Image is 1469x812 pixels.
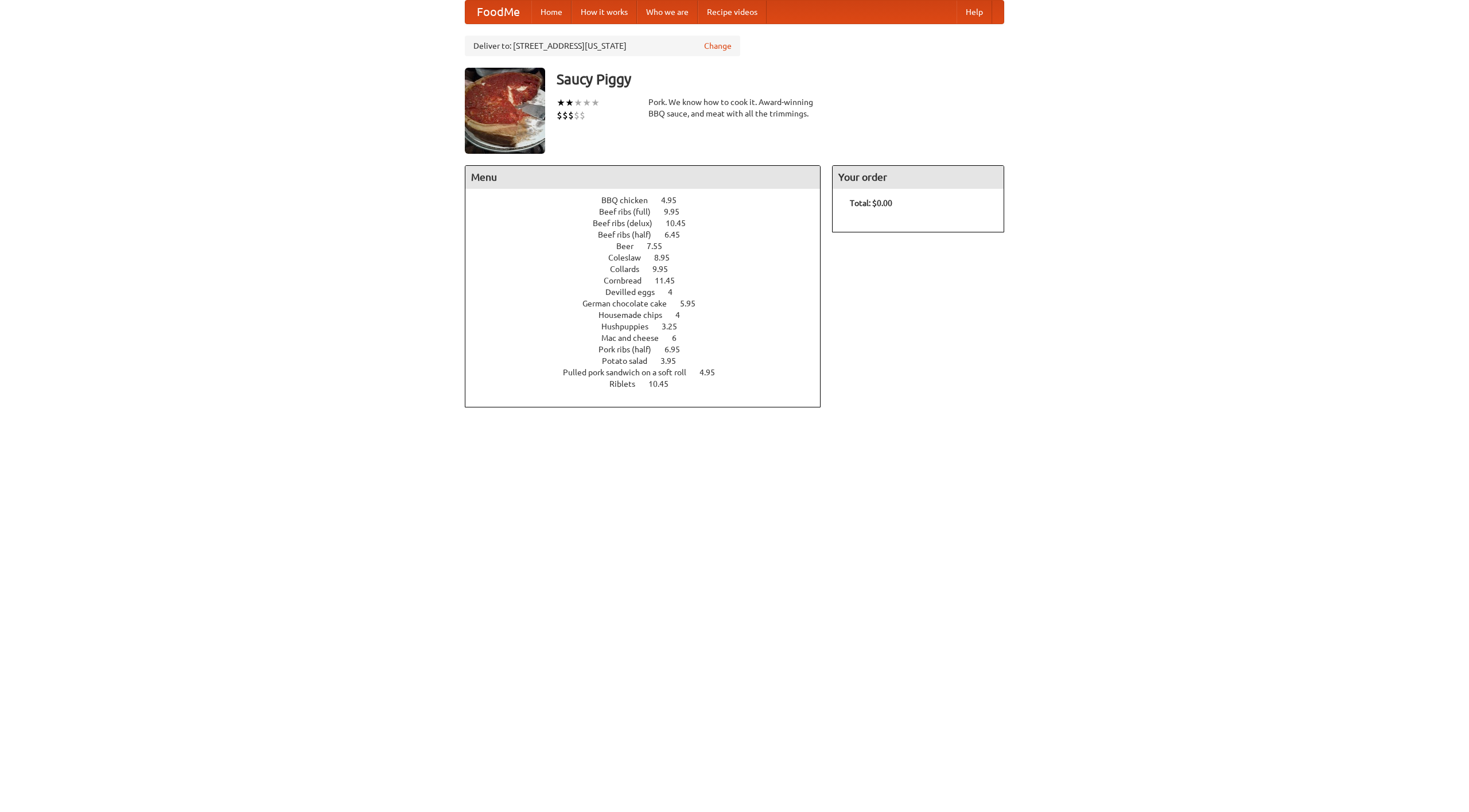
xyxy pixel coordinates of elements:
a: Recipe videos [698,1,767,24]
li: ★ [582,96,591,109]
span: Devilled eggs [605,287,666,297]
a: Riblets 10.45 [609,379,690,388]
span: Cornbread [604,276,653,285]
span: BBQ chicken [601,196,659,205]
a: Who we are [637,1,698,24]
span: 6 [672,333,688,343]
span: Pork ribs (half) [599,345,663,354]
span: Beef ribs (delux) [593,219,664,228]
a: Beef ribs (full) 9.95 [599,207,701,216]
div: Pork. We know how to cook it. Award-winning BBQ sauce, and meat with all the trimmings. [648,96,821,119]
span: Riblets [609,379,647,388]
span: 4 [668,287,684,297]
span: Beef ribs (full) [599,207,662,216]
li: $ [557,109,562,122]
li: ★ [574,96,582,109]
span: 3.25 [662,322,689,331]
li: ★ [557,96,565,109]
span: 4 [675,310,691,320]
li: $ [568,109,574,122]
span: 9.95 [664,207,691,216]
div: Deliver to: [STREET_ADDRESS][US_STATE] [465,36,740,56]
li: ★ [591,96,600,109]
span: 9.95 [652,265,679,274]
span: 4.95 [661,196,688,205]
h4: Your order [833,166,1004,189]
span: Coleslaw [608,253,652,262]
li: $ [574,109,580,122]
a: Potato salad 3.95 [602,356,697,366]
li: ★ [565,96,574,109]
span: Potato salad [602,356,659,366]
a: BBQ chicken 4.95 [601,196,698,205]
span: 3.95 [660,356,687,366]
span: 7.55 [647,242,674,251]
b: Total: $0.00 [850,199,892,208]
span: 11.45 [655,276,686,285]
span: 8.95 [654,253,681,262]
a: Home [531,1,572,24]
span: Mac and cheese [601,333,670,343]
span: Pulled pork sandwich on a soft roll [563,368,698,377]
span: Housemade chips [599,310,674,320]
a: How it works [572,1,637,24]
span: Hushpuppies [601,322,660,331]
a: Beef ribs (half) 6.45 [598,230,701,239]
a: FoodMe [465,1,531,24]
span: 5.95 [680,299,707,308]
a: Mac and cheese 6 [601,333,698,343]
img: angular.jpg [465,68,545,154]
a: Beer 7.55 [616,242,683,251]
a: Collards 9.95 [610,265,689,274]
a: Housemade chips 4 [599,310,701,320]
span: German chocolate cake [582,299,678,308]
span: Beer [616,242,645,251]
span: 10.45 [648,379,680,388]
span: Collards [610,265,651,274]
a: Beef ribs (delux) 10.45 [593,219,707,228]
a: Change [704,40,732,52]
span: 6.45 [664,230,691,239]
h4: Menu [465,166,820,189]
span: 4.95 [699,368,726,377]
a: Coleslaw 8.95 [608,253,691,262]
h3: Saucy Piggy [557,68,1004,91]
span: 10.45 [666,219,697,228]
a: Pork ribs (half) 6.95 [599,345,701,354]
a: German chocolate cake 5.95 [582,299,717,308]
a: Cornbread 11.45 [604,276,696,285]
a: Pulled pork sandwich on a soft roll 4.95 [563,368,736,377]
li: $ [580,109,585,122]
li: $ [562,109,568,122]
span: 6.95 [664,345,691,354]
a: Devilled eggs 4 [605,287,694,297]
a: Hushpuppies 3.25 [601,322,698,331]
a: Help [957,1,992,24]
span: Beef ribs (half) [598,230,663,239]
